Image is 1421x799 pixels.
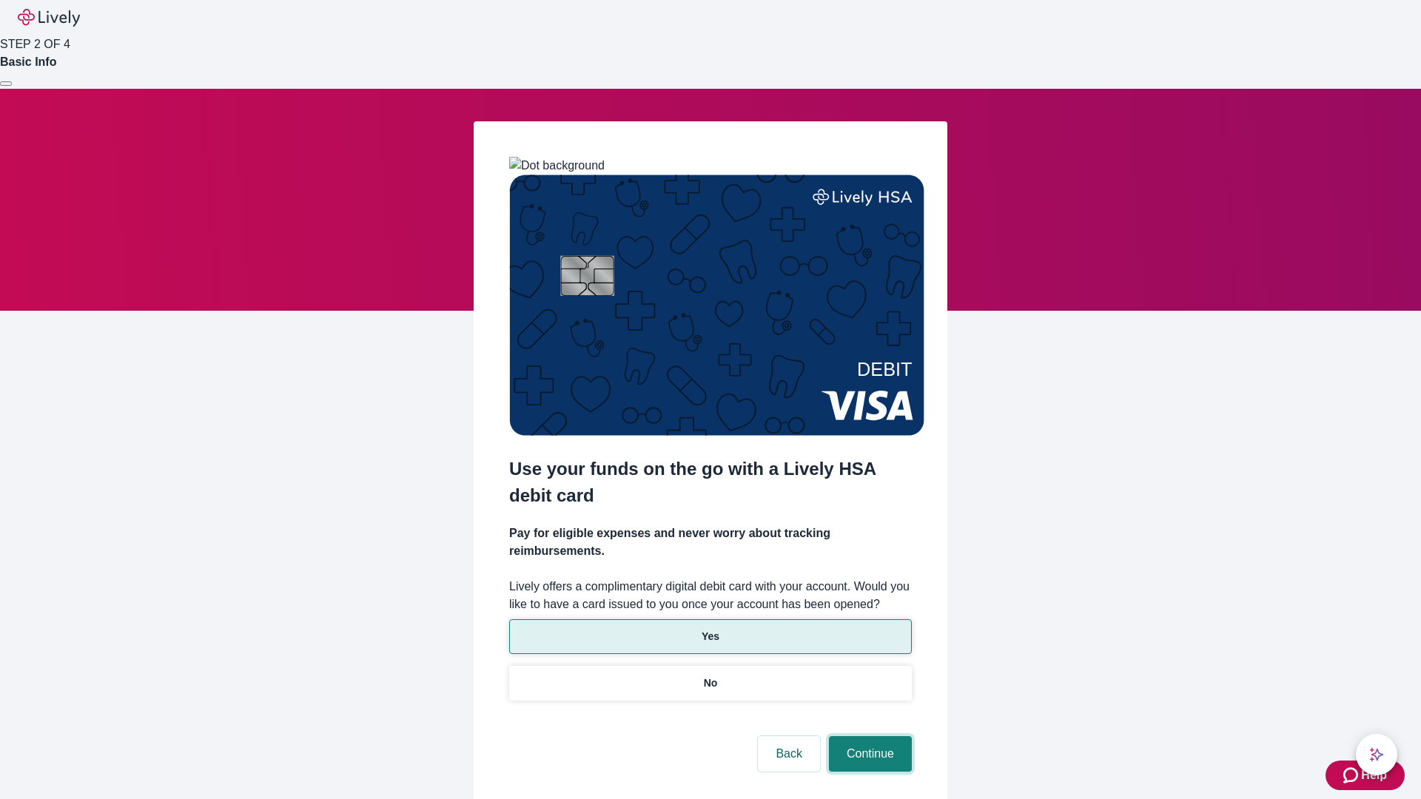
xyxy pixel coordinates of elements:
[509,619,912,654] button: Yes
[1356,734,1397,775] button: chat
[1343,766,1361,784] svg: Zendesk support icon
[509,666,912,701] button: No
[1361,766,1387,784] span: Help
[18,9,80,27] img: Lively
[509,525,912,560] h4: Pay for eligible expenses and never worry about tracking reimbursements.
[1326,761,1405,790] button: Zendesk support iconHelp
[509,175,924,436] img: Debit card
[758,736,820,772] button: Back
[509,157,605,175] img: Dot background
[509,456,912,509] h2: Use your funds on the go with a Lively HSA debit card
[509,578,912,613] label: Lively offers a complimentary digital debit card with your account. Would you like to have a card...
[702,629,719,644] p: Yes
[704,675,718,691] p: No
[1369,747,1384,762] svg: Lively AI Assistant
[829,736,912,772] button: Continue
